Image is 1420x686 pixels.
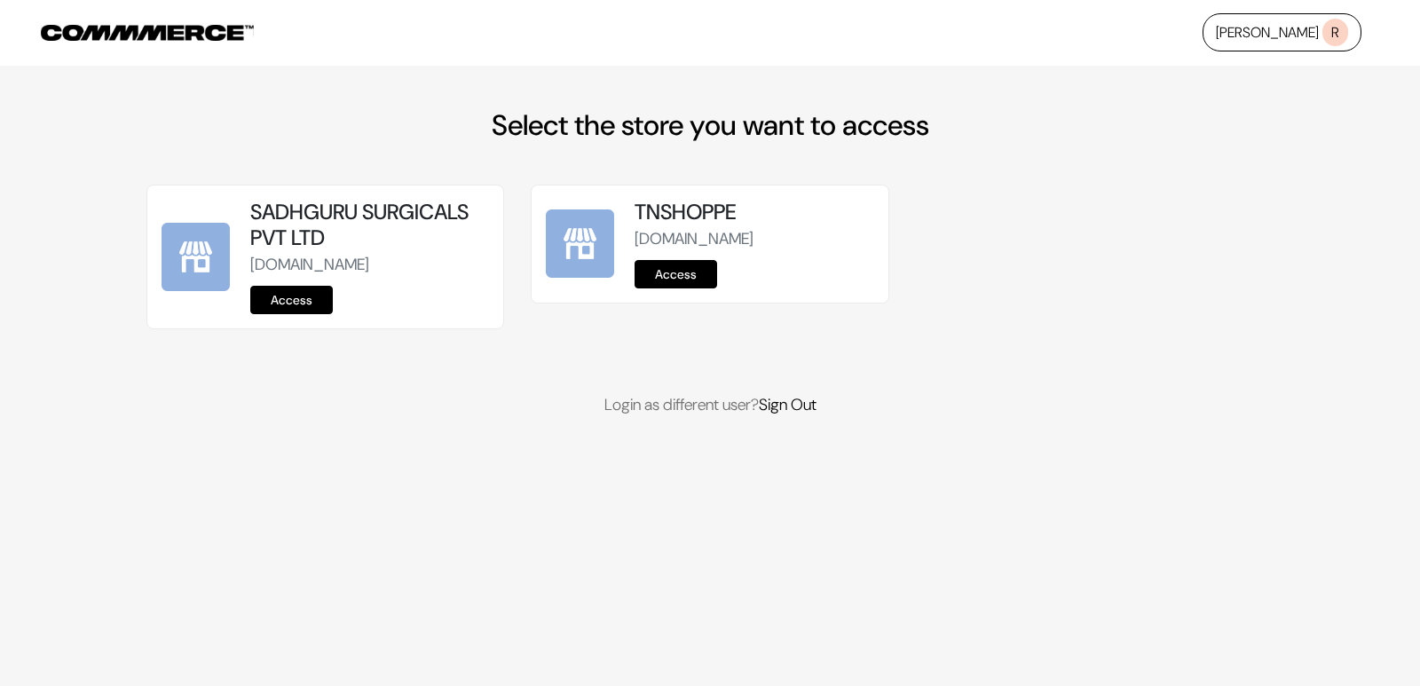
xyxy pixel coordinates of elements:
a: Sign Out [759,394,816,415]
img: SADHGURU SURGICALS PVT LTD [162,223,230,291]
p: Login as different user? [146,393,1274,417]
h5: SADHGURU SURGICALS PVT LTD [250,200,489,251]
span: R [1322,19,1348,46]
h5: TNSHOPPE [635,200,873,225]
img: TNSHOPPE [546,209,614,278]
a: [PERSON_NAME]R [1203,13,1361,51]
p: [DOMAIN_NAME] [250,253,489,277]
img: COMMMERCE [41,25,254,41]
a: Access [635,260,717,288]
a: Access [250,286,333,314]
p: [DOMAIN_NAME] [635,227,873,251]
h2: Select the store you want to access [146,108,1274,142]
